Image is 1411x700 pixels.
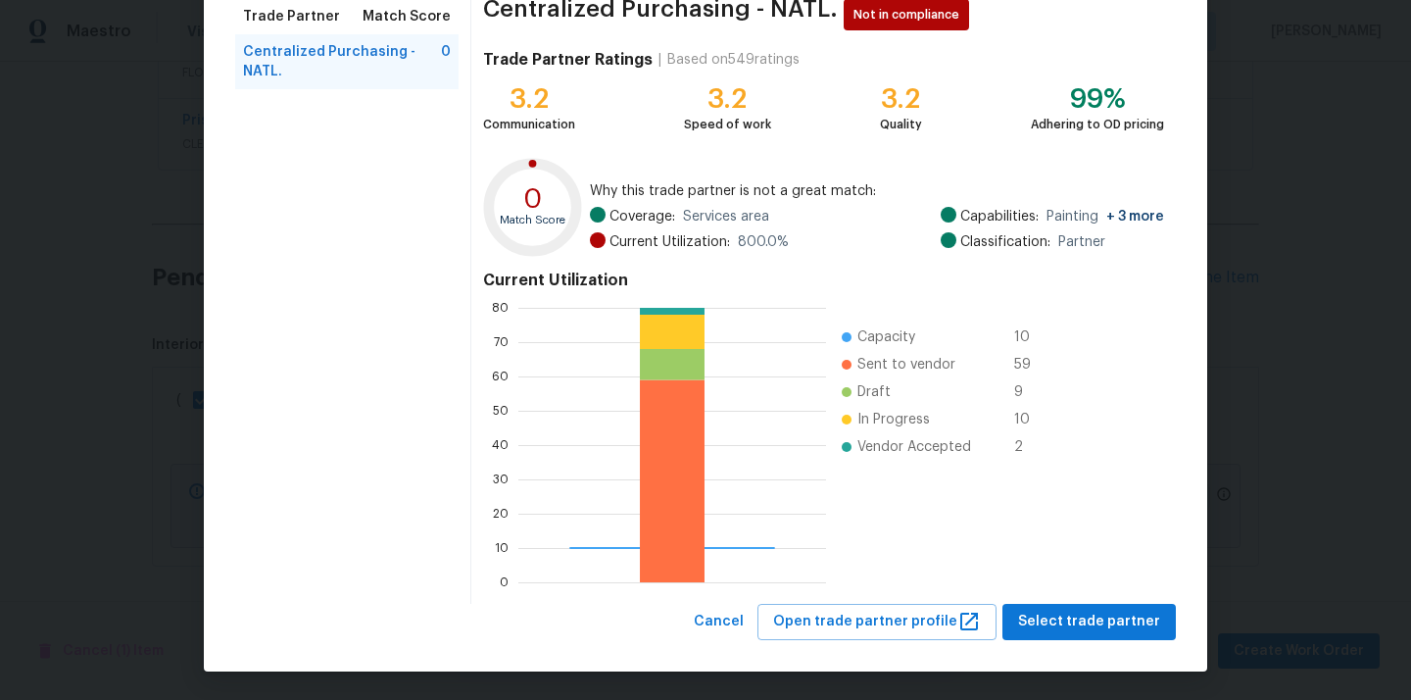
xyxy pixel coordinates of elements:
span: 10 [1014,410,1046,429]
span: Trade Partner [243,7,340,26]
span: Not in compliance [853,5,967,25]
span: 2 [1014,437,1046,457]
text: 20 [493,508,509,520]
text: Match Score [500,215,565,225]
button: Cancel [686,604,752,640]
span: Vendor Accepted [857,437,971,457]
span: Coverage: [609,207,675,226]
span: 0 [441,42,451,81]
span: Partner [1058,232,1105,252]
span: Cancel [694,610,744,634]
span: Capacity [857,327,915,347]
div: 99% [1031,89,1164,109]
text: 0 [523,185,543,213]
div: Quality [880,115,922,134]
span: In Progress [857,410,930,429]
span: Centralized Purchasing - NATL. [243,42,441,81]
h4: Current Utilization [483,271,1164,290]
span: Services area [683,207,769,226]
text: 0 [500,576,509,588]
div: Speed of work [684,115,771,134]
span: 9 [1014,382,1046,402]
span: 10 [1014,327,1046,347]
div: Adhering to OD pricing [1031,115,1164,134]
div: Communication [483,115,575,134]
text: 50 [493,405,509,417]
span: Sent to vendor [857,355,955,375]
div: 3.2 [684,89,771,109]
text: 40 [492,439,509,451]
span: Match Score [363,7,451,26]
span: Classification: [960,232,1050,252]
span: Open trade partner profile [773,610,981,634]
div: Based on 549 ratings [667,50,800,70]
span: Painting [1046,207,1164,226]
button: Open trade partner profile [757,604,997,640]
div: 3.2 [483,89,575,109]
span: + 3 more [1106,210,1164,224]
text: 70 [494,336,509,348]
h4: Trade Partner Ratings [483,50,653,70]
span: Select trade partner [1018,610,1160,634]
button: Select trade partner [1002,604,1176,640]
span: 59 [1014,355,1046,375]
span: Capabilities: [960,207,1039,226]
text: 30 [493,474,509,485]
text: 60 [492,371,509,382]
span: 800.0 % [738,232,789,252]
span: Current Utilization: [609,232,730,252]
span: Why this trade partner is not a great match: [590,181,1164,201]
div: 3.2 [880,89,922,109]
text: 80 [492,302,509,314]
text: 10 [495,542,509,554]
div: | [653,50,667,70]
span: Draft [857,382,891,402]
